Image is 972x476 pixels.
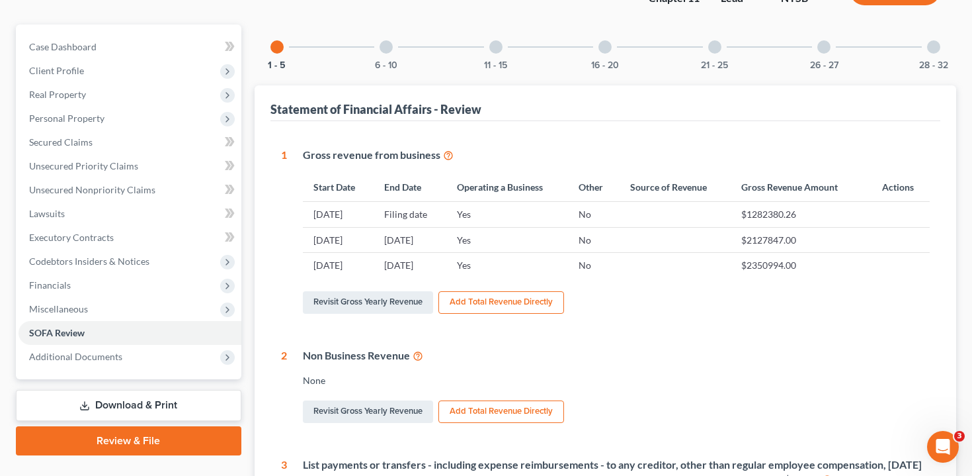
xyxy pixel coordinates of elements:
[29,208,65,219] span: Lawsuits
[303,291,433,314] a: Revisit Gross Yearly Revenue
[303,348,930,363] div: Non Business Revenue
[446,253,568,278] td: Yes
[568,227,620,252] td: No
[303,253,374,278] td: [DATE]
[303,173,374,202] th: Start Date
[810,61,838,70] button: 26 - 27
[919,61,948,70] button: 28 - 32
[731,253,864,278] td: $2350994.00
[731,202,864,227] td: $1282380.26
[268,61,286,70] button: 1 - 5
[29,160,138,171] span: Unsecured Priority Claims
[375,61,397,70] button: 6 - 10
[270,101,481,117] div: Statement of Financial Affairs - Review
[927,431,959,463] iframe: Intercom live chat
[16,390,241,421] a: Download & Print
[731,173,864,202] th: Gross Revenue Amount
[591,61,619,70] button: 16 - 20
[620,173,731,202] th: Source of Revenue
[303,374,930,387] div: None
[438,401,564,423] button: Add Total Revenue Directly
[19,178,241,202] a: Unsecured Nonpriority Claims
[303,401,433,423] a: Revisit Gross Yearly Revenue
[446,202,568,227] td: Yes
[29,113,104,124] span: Personal Property
[29,279,71,291] span: Financials
[281,348,287,426] div: 2
[446,173,568,202] th: Operating a Business
[19,226,241,250] a: Executory Contracts
[19,130,241,154] a: Secured Claims
[374,202,446,227] td: Filing date
[19,35,241,59] a: Case Dashboard
[29,184,155,195] span: Unsecured Nonpriority Claims
[29,65,84,76] span: Client Profile
[701,61,728,70] button: 21 - 25
[303,202,374,227] td: [DATE]
[29,256,149,267] span: Codebtors Insiders & Notices
[438,291,564,314] button: Add Total Revenue Directly
[568,253,620,278] td: No
[29,89,86,100] span: Real Property
[374,253,446,278] td: [DATE]
[29,327,85,338] span: SOFA Review
[568,173,620,202] th: Other
[446,227,568,252] td: Yes
[29,303,88,314] span: Miscellaneous
[731,227,864,252] td: $2127847.00
[16,426,241,455] a: Review & File
[568,202,620,227] td: No
[29,41,97,52] span: Case Dashboard
[374,173,446,202] th: End Date
[374,227,446,252] td: [DATE]
[29,351,122,362] span: Additional Documents
[954,431,965,442] span: 3
[303,227,374,252] td: [DATE]
[29,232,114,243] span: Executory Contracts
[484,61,507,70] button: 11 - 15
[19,154,241,178] a: Unsecured Priority Claims
[281,148,287,316] div: 1
[303,148,930,163] div: Gross revenue from business
[19,202,241,226] a: Lawsuits
[29,136,93,148] span: Secured Claims
[864,173,930,202] th: Actions
[19,321,241,345] a: SOFA Review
